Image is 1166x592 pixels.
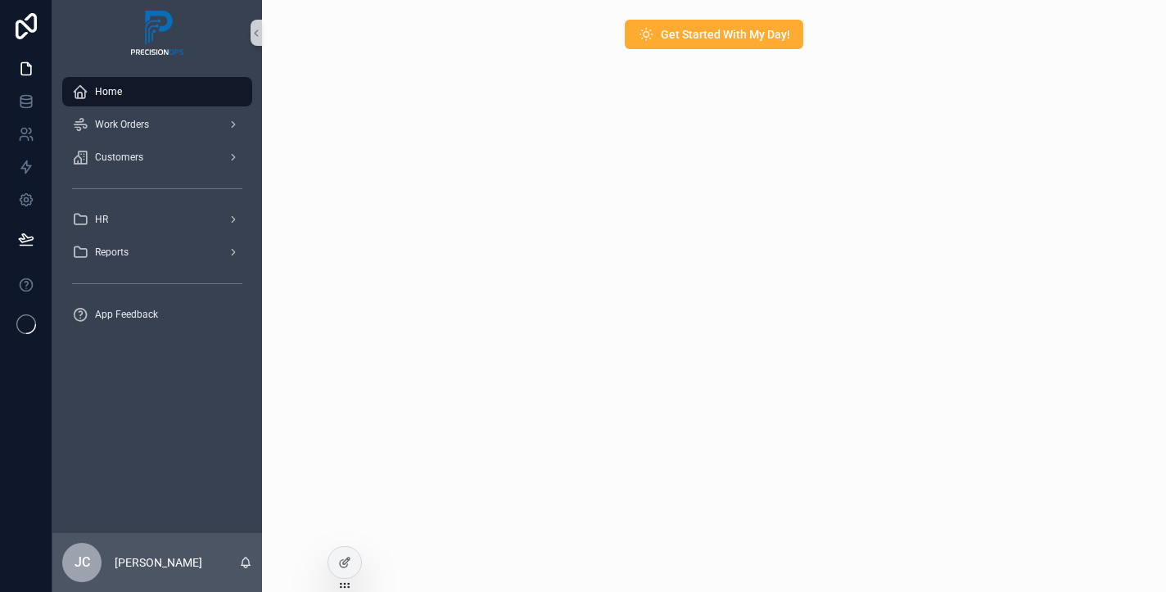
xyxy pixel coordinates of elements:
a: Reports [62,237,252,267]
a: App Feedback [62,300,252,329]
a: HR [62,205,252,234]
span: Home [95,85,122,98]
button: Get Started With My Day! [625,20,803,49]
a: Customers [62,142,252,172]
a: Home [62,77,252,106]
span: HR [95,213,108,226]
a: Work Orders [62,110,252,139]
div: scrollable content [52,66,262,350]
span: JC [75,553,90,572]
span: Reports [95,246,129,259]
span: App Feedback [95,308,158,321]
span: Get Started With My Day! [661,26,790,43]
p: [PERSON_NAME] [115,554,202,571]
span: Customers [95,151,143,164]
img: App logo [129,8,187,57]
span: Work Orders [95,118,149,131]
